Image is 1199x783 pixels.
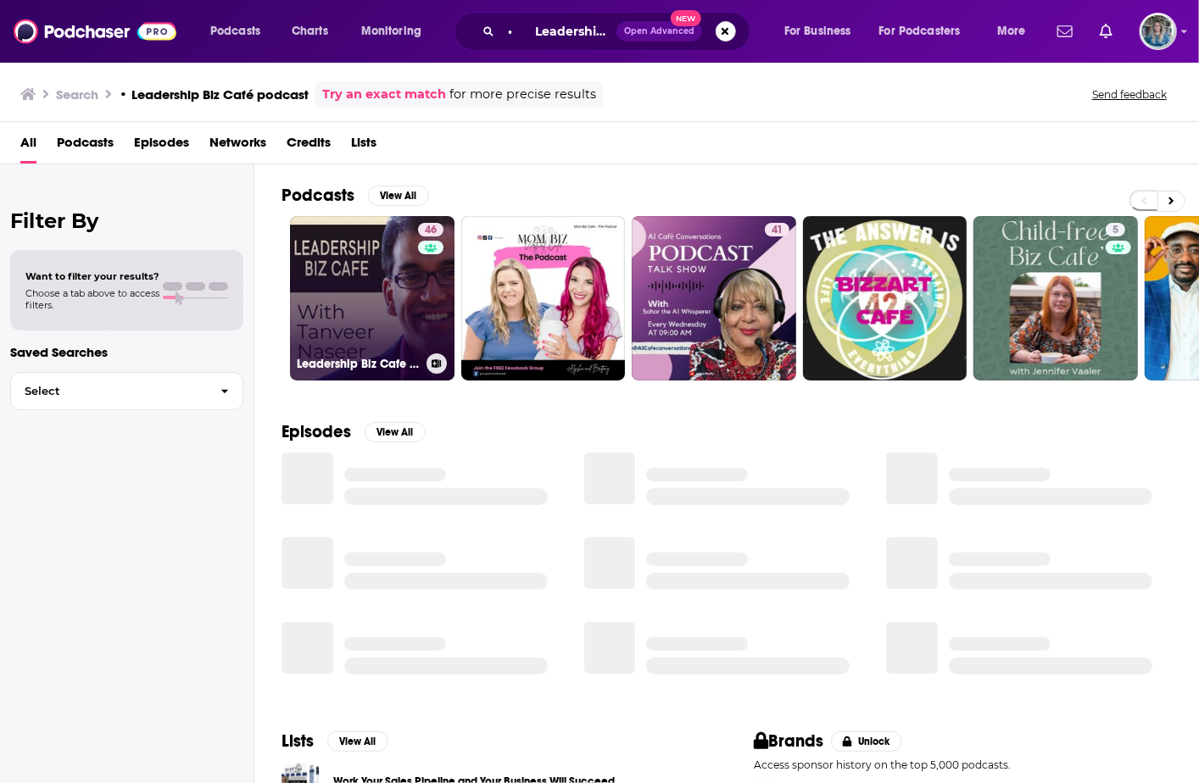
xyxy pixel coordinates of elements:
span: 46 [425,222,437,239]
button: open menu [985,18,1047,45]
a: Credits [287,129,331,164]
h2: Filter By [10,208,243,233]
a: PodcastsView All [282,185,429,206]
button: open menu [772,18,873,45]
button: View All [327,731,388,752]
button: Select [10,372,243,410]
div: Search podcasts, credits, & more... [471,12,767,51]
img: Podchaser - Follow, Share and Rate Podcasts [14,15,176,47]
span: Logged in as EllaDavidson [1140,13,1177,50]
span: More [997,19,1026,43]
a: Episodes [134,129,189,164]
span: 5 [1113,222,1118,239]
a: EpisodesView All [282,421,426,442]
a: Charts [281,18,338,45]
a: Lists [351,129,376,164]
a: Try an exact match [322,85,446,104]
a: 5 [973,216,1138,380]
button: open menu [198,18,282,45]
span: Select [11,386,207,397]
p: Saved Searches [10,344,243,360]
a: Show notifications dropdown [1093,17,1119,46]
button: Open AdvancedNew [616,21,702,42]
span: New [671,10,701,26]
h2: Episodes [282,421,351,442]
a: 46Leadership Biz Cafe with [PERSON_NAME] [290,216,455,380]
h2: Lists [282,730,314,752]
h3: • Leadership Biz Café podcast [119,86,309,103]
p: Access sponsor history on the top 5,000 podcasts. [754,758,1172,771]
span: Choose a tab above to access filters. [25,287,159,311]
button: Unlock [831,731,903,752]
button: View All [365,422,426,442]
span: Monitoring [361,19,421,43]
button: Show profile menu [1140,13,1177,50]
input: Search podcasts, credits, & more... [501,18,616,45]
h3: Search [56,86,98,103]
span: for more precise results [449,85,596,104]
button: View All [368,186,429,206]
a: ListsView All [282,730,388,752]
a: 41 [765,223,789,236]
a: Networks [209,129,266,164]
span: For Business [784,19,851,43]
button: open menu [349,18,443,45]
span: 41 [772,222,783,239]
a: 5 [1106,223,1125,236]
a: 46 [418,223,443,236]
span: Podcasts [210,19,260,43]
a: 41 [632,216,796,380]
span: Open Advanced [624,27,694,36]
a: All [20,129,36,164]
a: Podcasts [57,129,114,164]
h3: Leadership Biz Cafe with [PERSON_NAME] [297,357,420,371]
button: Send feedback [1087,87,1172,102]
span: For Podcasters [879,19,961,43]
a: Show notifications dropdown [1051,17,1079,46]
span: Want to filter your results? [25,270,159,282]
h2: Brands [754,730,824,752]
img: User Profile [1140,13,1177,50]
h2: Podcasts [282,185,354,206]
button: open menu [868,18,985,45]
span: Charts [292,19,328,43]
